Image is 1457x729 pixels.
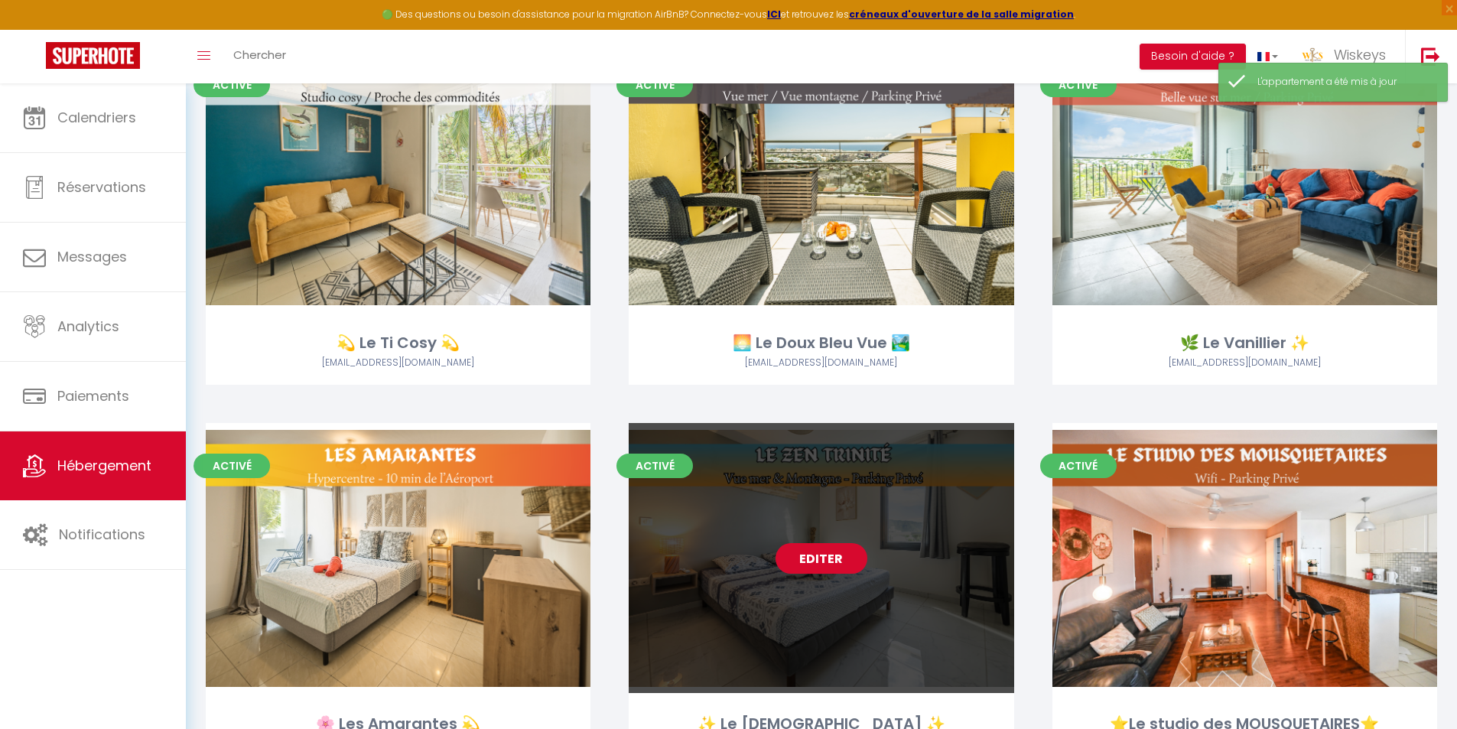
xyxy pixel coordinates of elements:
[233,47,286,63] span: Chercher
[1290,30,1405,83] a: ... Wiskeys
[849,8,1074,21] a: créneaux d'ouverture de la salle migration
[57,456,151,475] span: Hébergement
[57,247,127,266] span: Messages
[206,331,590,355] div: 💫 Le Ti Cosy 💫
[776,543,867,574] a: Editer
[194,73,270,97] span: Activé
[1040,454,1117,478] span: Activé
[194,454,270,478] span: Activé
[222,30,298,83] a: Chercher
[57,108,136,127] span: Calendriers
[1301,44,1324,67] img: ...
[629,356,1013,370] div: Airbnb
[616,454,693,478] span: Activé
[1140,44,1246,70] button: Besoin d'aide ?
[1040,73,1117,97] span: Activé
[1052,356,1437,370] div: Airbnb
[57,317,119,336] span: Analytics
[1334,45,1386,64] span: Wiskeys
[57,177,146,197] span: Réservations
[46,42,140,69] img: Super Booking
[629,331,1013,355] div: 🌅 Le Doux Bleu Vue 🏞️
[616,73,693,97] span: Activé
[1052,331,1437,355] div: 🌿 Le Vanillier ✨
[59,525,145,544] span: Notifications
[12,6,58,52] button: Ouvrir le widget de chat LiveChat
[57,386,129,405] span: Paiements
[206,356,590,370] div: Airbnb
[1421,47,1440,66] img: logout
[1257,75,1432,89] div: L'appartement a été mis à jour
[767,8,781,21] a: ICI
